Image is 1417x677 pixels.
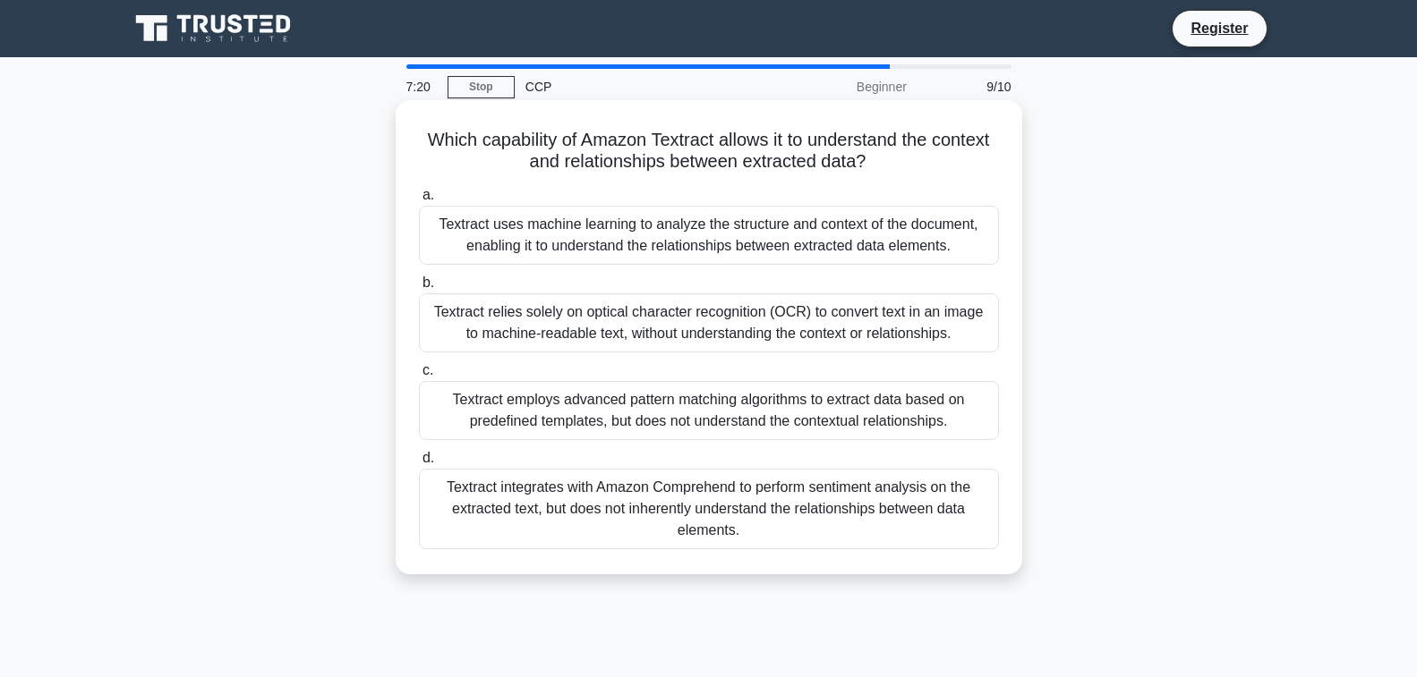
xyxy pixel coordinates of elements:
[419,469,999,549] div: Textract integrates with Amazon Comprehend to perform sentiment analysis on the extracted text, b...
[419,381,999,440] div: Textract employs advanced pattern matching algorithms to extract data based on predefined templat...
[423,275,434,290] span: b.
[761,69,918,105] div: Beginner
[423,450,434,465] span: d.
[423,187,434,202] span: a.
[396,69,448,105] div: 7:20
[419,206,999,265] div: Textract uses machine learning to analyze the structure and context of the document, enabling it ...
[1180,17,1259,39] a: Register
[417,129,1001,173] h5: Which capability of Amazon Textract allows it to understand the context and relationships between...
[448,76,515,98] a: Stop
[515,69,761,105] div: CCP
[918,69,1022,105] div: 9/10
[419,293,999,352] div: Textract relies solely on optical character recognition (OCR) to convert text in an image to mach...
[423,362,433,377] span: c.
